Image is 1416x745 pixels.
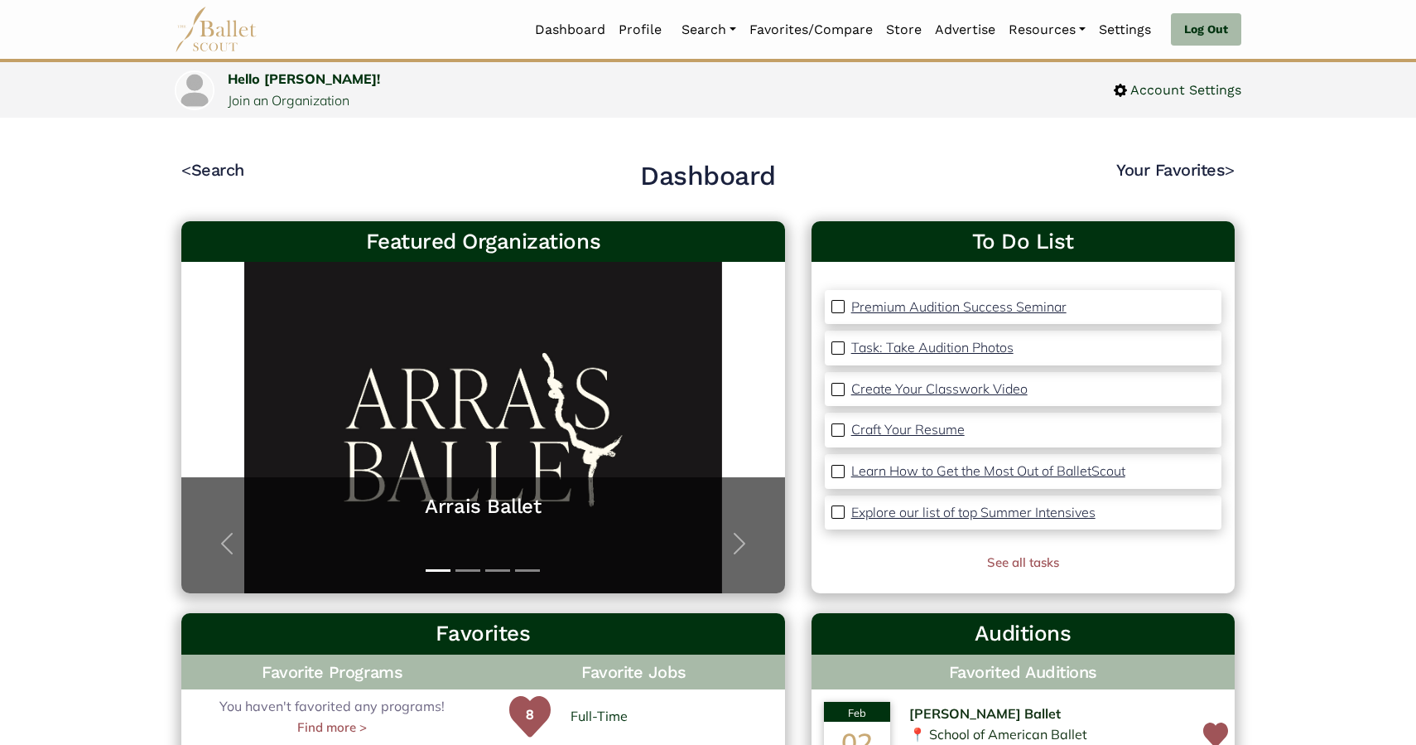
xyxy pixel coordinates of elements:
[485,561,510,580] button: Slide 3
[181,696,483,738] div: You haven't favorited any programs!
[851,504,1096,520] p: Explore our list of top Summer Intensives
[675,12,743,47] a: Search
[195,228,772,256] h3: Featured Organizations
[851,298,1067,315] p: Premium Audition Success Seminar
[851,419,965,441] a: Craft Your Resume
[825,228,1221,256] a: To Do List
[228,70,380,87] a: Hello [PERSON_NAME]!
[198,494,768,520] a: Arrais Ballet
[851,337,1014,359] a: Task: Take Audition Photos
[851,297,1067,318] a: Premium Audition Success Seminar
[928,12,1002,47] a: Advertise
[851,421,965,438] p: Craft Your Resume
[571,706,628,728] a: Full-Time
[851,379,1028,400] a: Create Your Classwork Video
[1127,80,1241,101] span: Account Settings
[825,620,1221,648] h3: Auditions
[879,12,928,47] a: Store
[181,159,191,180] code: <
[426,561,450,580] button: Slide 1
[612,12,668,47] a: Profile
[1114,80,1241,101] a: Account Settings
[1171,13,1241,46] a: Log Out
[851,462,1125,479] p: Learn How to Get the Most Out of BalletScout
[195,620,772,648] h3: Favorites
[987,554,1059,570] a: See all tasks
[509,696,551,738] img: heart-green.svg
[181,655,483,689] h4: Favorite Programs
[851,502,1096,524] a: Explore our list of top Summer Intensives
[483,655,784,689] h4: Favorite Jobs
[743,12,879,47] a: Favorites/Compare
[515,561,540,580] button: Slide 4
[825,661,1221,683] h4: Favorited Auditions
[1092,12,1158,47] a: Settings
[1225,159,1235,180] code: >
[176,72,213,109] img: profile picture
[181,160,244,180] a: <Search
[228,92,349,109] a: Join an Organization
[297,718,367,738] a: Find more >
[455,561,480,580] button: Slide 2
[851,380,1028,397] p: Create Your Classwork Video
[909,704,1061,725] span: [PERSON_NAME] Ballet
[528,12,612,47] a: Dashboard
[640,159,776,194] h2: Dashboard
[1002,12,1092,47] a: Resources
[1116,160,1235,180] a: Your Favorites>
[824,702,890,722] div: Feb
[851,461,1125,482] a: Learn How to Get the Most Out of BalletScout
[851,339,1014,356] p: Task: Take Audition Photos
